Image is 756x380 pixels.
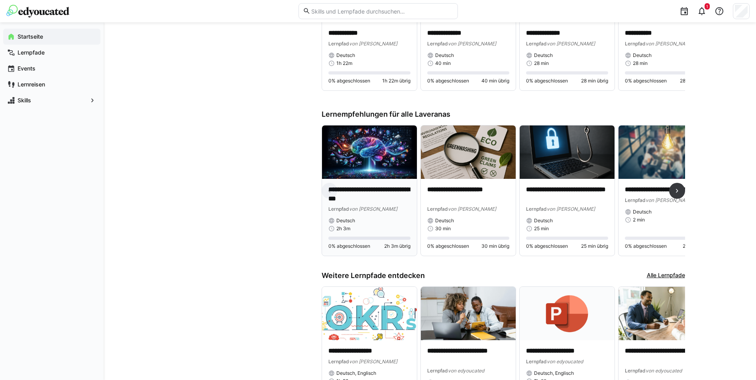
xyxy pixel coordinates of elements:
[322,287,417,340] img: image
[382,78,410,84] span: 1h 22m übrig
[625,78,667,84] span: 0% abgeschlossen
[328,243,370,249] span: 0% abgeschlossen
[547,41,595,47] span: von [PERSON_NAME]
[384,243,410,249] span: 2h 3m übrig
[581,78,608,84] span: 28 min übrig
[633,209,652,215] span: Deutsch
[322,125,417,179] img: image
[633,52,652,59] span: Deutsch
[526,41,547,47] span: Lernpfad
[633,217,645,223] span: 2 min
[680,78,707,84] span: 28 min übrig
[349,41,397,47] span: von [PERSON_NAME]
[619,125,713,179] img: image
[328,78,370,84] span: 0% abgeschlossen
[646,41,694,47] span: von [PERSON_NAME]
[625,41,646,47] span: Lernpfad
[328,41,349,47] span: Lernpfad
[534,225,549,232] span: 25 min
[448,41,496,47] span: von [PERSON_NAME]
[448,206,496,212] span: von [PERSON_NAME]
[625,368,646,374] span: Lernpfad
[547,206,595,212] span: von [PERSON_NAME]
[481,243,509,249] span: 30 min übrig
[336,225,350,232] span: 2h 3m
[435,52,454,59] span: Deutsch
[310,8,453,15] input: Skills und Lernpfade durchsuchen…
[421,287,516,340] img: image
[619,287,713,340] img: image
[520,125,615,179] img: image
[646,368,682,374] span: von edyoucated
[633,60,648,67] span: 28 min
[435,217,454,224] span: Deutsch
[520,287,615,340] img: image
[427,368,448,374] span: Lernpfad
[427,243,469,249] span: 0% abgeschlossen
[328,358,349,364] span: Lernpfad
[336,60,352,67] span: 1h 22m
[322,271,425,280] h3: Weitere Lernpfade entdecken
[481,78,509,84] span: 40 min übrig
[581,243,608,249] span: 25 min übrig
[526,206,547,212] span: Lernpfad
[435,225,451,232] span: 30 min
[683,243,707,249] span: 2 min übrig
[534,60,549,67] span: 28 min
[421,125,516,179] img: image
[336,52,355,59] span: Deutsch
[706,4,708,9] span: 1
[534,52,553,59] span: Deutsch
[526,78,568,84] span: 0% abgeschlossen
[427,78,469,84] span: 0% abgeschlossen
[349,358,397,364] span: von [PERSON_NAME]
[328,206,349,212] span: Lernpfad
[322,110,685,119] h3: Lernempfehlungen für alle Laveranas
[435,60,451,67] span: 40 min
[526,243,568,249] span: 0% abgeschlossen
[647,271,685,280] a: Alle Lernpfade
[625,243,667,249] span: 0% abgeschlossen
[427,41,448,47] span: Lernpfad
[427,206,448,212] span: Lernpfad
[625,197,646,203] span: Lernpfad
[336,370,376,376] span: Deutsch, Englisch
[534,217,553,224] span: Deutsch
[336,217,355,224] span: Deutsch
[534,370,574,376] span: Deutsch, Englisch
[349,206,397,212] span: von [PERSON_NAME]
[448,368,484,374] span: von edyoucated
[526,358,547,364] span: Lernpfad
[547,358,583,364] span: von edyoucated
[646,197,694,203] span: von [PERSON_NAME]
